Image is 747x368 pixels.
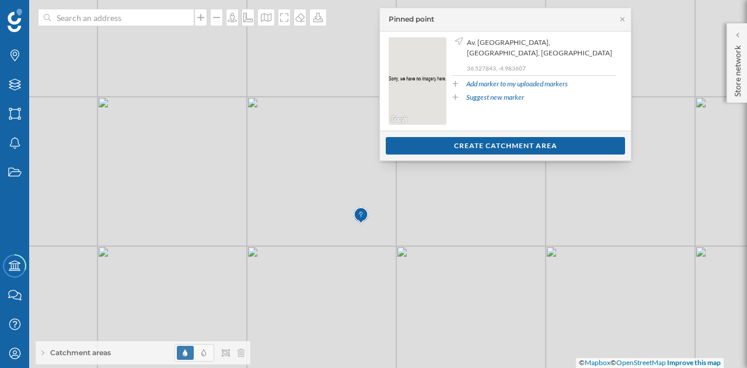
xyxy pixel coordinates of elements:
[50,348,111,358] span: Catchment areas
[732,41,743,97] p: Store network
[389,14,434,24] div: Pinned point
[8,9,22,32] img: Geoblink Logo
[354,204,368,227] img: Marker
[23,8,65,19] span: Support
[466,92,524,103] a: Suggest new marker
[466,79,568,89] a: Add marker to my uploaded markers
[467,64,616,72] p: 36.527843, -4.983607
[616,358,666,367] a: OpenStreetMap
[667,358,721,367] a: Improve this map
[389,37,446,125] img: streetview
[585,358,610,367] a: Mapbox
[467,37,613,58] span: Av. [GEOGRAPHIC_DATA], [GEOGRAPHIC_DATA], [GEOGRAPHIC_DATA]
[576,358,724,368] div: © ©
